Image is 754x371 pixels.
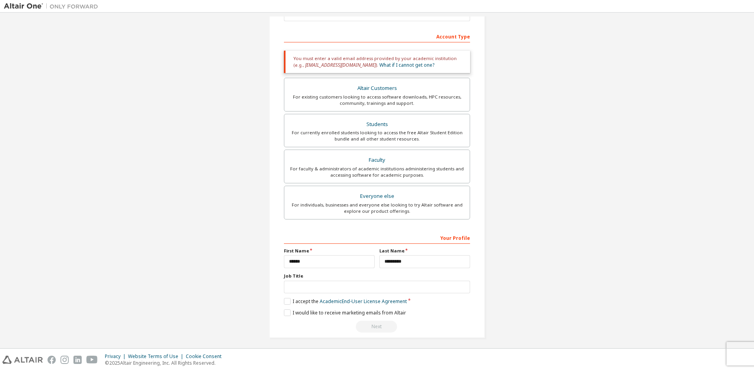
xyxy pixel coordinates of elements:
div: For faculty & administrators of academic institutions administering students and accessing softwa... [289,166,465,178]
img: altair_logo.svg [2,356,43,364]
div: You need to provide your academic email [284,321,470,333]
label: I would like to receive marketing emails from Altair [284,309,406,316]
img: instagram.svg [60,356,69,364]
label: Last Name [379,248,470,254]
p: © 2025 Altair Engineering, Inc. All Rights Reserved. [105,360,226,366]
div: Cookie Consent [186,353,226,360]
a: What if I cannot get one? [379,62,434,68]
img: youtube.svg [86,356,98,364]
span: [EMAIL_ADDRESS][DOMAIN_NAME] [305,62,376,68]
div: Your Profile [284,231,470,244]
div: Account Type [284,30,470,42]
a: Academic End-User License Agreement [320,298,407,305]
label: Job Title [284,273,470,279]
div: You must enter a valid email address provided by your academic institution (e.g., ). [284,51,470,73]
label: First Name [284,248,375,254]
div: For individuals, businesses and everyone else looking to try Altair software and explore our prod... [289,202,465,214]
label: I accept the [284,298,407,305]
img: linkedin.svg [73,356,82,364]
div: Everyone else [289,191,465,202]
div: Website Terms of Use [128,353,186,360]
div: Altair Customers [289,83,465,94]
div: For currently enrolled students looking to access the free Altair Student Edition bundle and all ... [289,130,465,142]
div: Privacy [105,353,128,360]
div: Students [289,119,465,130]
img: facebook.svg [48,356,56,364]
img: Altair One [4,2,102,10]
div: Faculty [289,155,465,166]
div: For existing customers looking to access software downloads, HPC resources, community, trainings ... [289,94,465,106]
